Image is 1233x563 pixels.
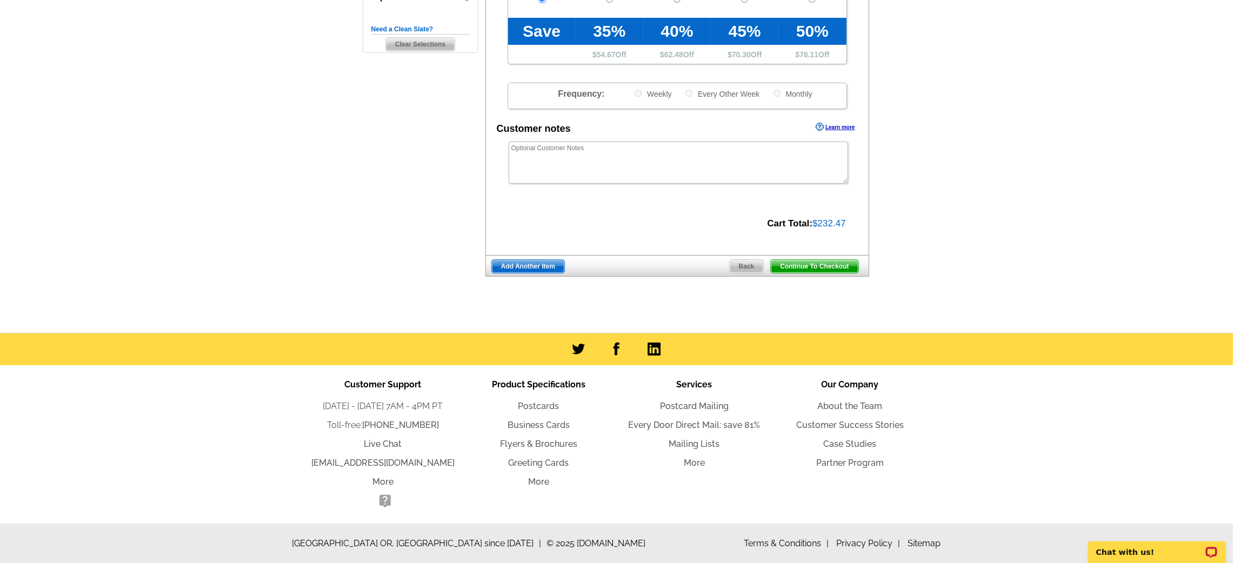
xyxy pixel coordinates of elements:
[664,50,683,59] span: 62.48
[597,50,616,59] span: 54.67
[824,439,877,449] a: Case Studies
[660,401,729,411] a: Postcard Mailing
[684,89,759,99] label: Every Other Week
[685,90,692,97] input: Every Other Week
[576,45,643,64] td: $ Off
[508,420,570,430] a: Business Cards
[774,90,781,97] input: Monthly
[558,89,604,98] span: Frequency:
[345,379,422,390] span: Customer Support
[311,458,455,468] a: [EMAIL_ADDRESS][DOMAIN_NAME]
[634,89,672,99] label: Weekly
[711,18,778,45] td: 45%
[684,458,705,468] a: More
[711,45,778,64] td: $ Off
[492,379,585,390] span: Product Specifications
[796,420,904,430] a: Customer Success Stories
[816,458,884,468] a: Partner Program
[305,400,461,413] li: [DATE] - [DATE] 7AM - 4PM PT
[822,379,879,390] span: Our Company
[372,477,394,487] a: More
[364,439,402,449] a: Live Chat
[837,538,901,548] a: Privacy Policy
[576,18,643,45] td: 35%
[497,122,571,136] div: Customer notes
[677,379,712,390] span: Services
[386,38,455,51] span: Clear Selections
[818,401,883,411] a: About the Team
[812,218,845,229] span: $232.47
[547,537,646,550] span: © 2025 [DOMAIN_NAME]
[305,419,461,432] li: Toll-free:
[371,24,470,35] h5: Need a Clean Slate?
[771,260,858,273] span: Continue To Checkout
[500,439,577,449] a: Flyers & Brochures
[491,259,565,273] a: Add Another Item
[509,458,569,468] a: Greeting Cards
[732,50,751,59] span: 70.30
[643,45,711,64] td: $ Off
[778,18,846,45] td: 50%
[908,538,941,548] a: Sitemap
[635,90,642,97] input: Weekly
[362,420,439,430] a: [PHONE_NUMBER]
[816,123,855,131] a: Learn more
[528,477,549,487] a: More
[629,420,761,430] a: Every Door Direct Mail: save 81%
[1081,529,1233,563] iframe: LiveChat chat widget
[292,537,542,550] span: [GEOGRAPHIC_DATA] OR, [GEOGRAPHIC_DATA] since [DATE]
[799,50,818,59] span: 78.11
[778,45,846,64] td: $ Off
[643,18,711,45] td: 40%
[730,260,764,273] span: Back
[729,259,764,273] a: Back
[508,18,576,45] td: Save
[767,218,812,229] strong: Cart Total:
[744,538,829,548] a: Terms & Conditions
[669,439,720,449] a: Mailing Lists
[518,401,559,411] a: Postcards
[772,89,812,99] label: Monthly
[492,260,564,273] span: Add Another Item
